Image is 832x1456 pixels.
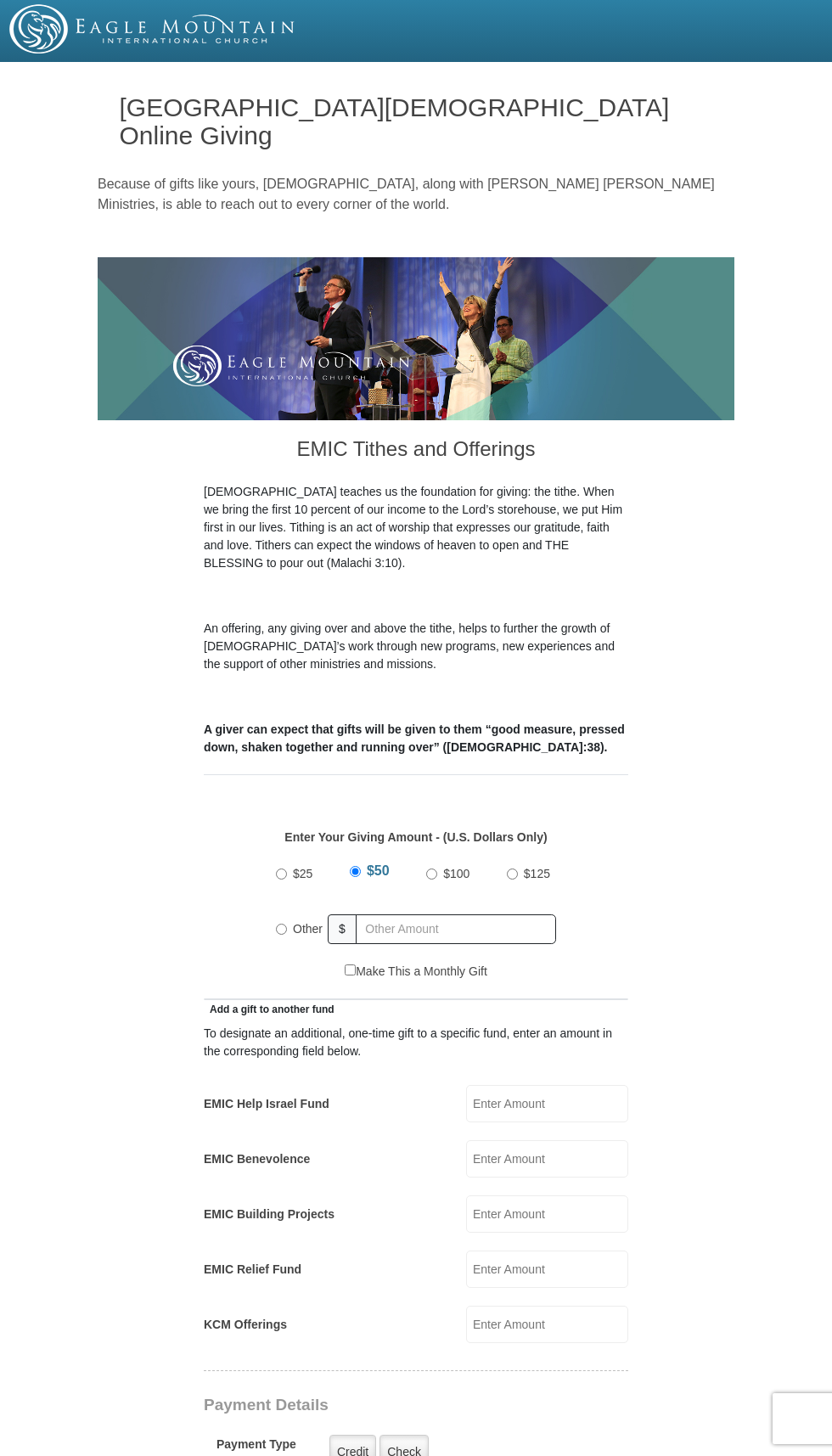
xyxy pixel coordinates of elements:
input: Enter Amount [466,1085,628,1122]
p: Because of gifts like yours, [DEMOGRAPHIC_DATA], along with [PERSON_NAME] [PERSON_NAME] Ministrie... [98,174,734,215]
span: $125 [524,867,550,880]
img: EMIC [9,4,296,53]
label: EMIC Relief Fund [204,1261,301,1279]
input: Enter Amount [466,1251,628,1288]
label: EMIC Building Projects [204,1206,334,1223]
span: Other [293,922,323,936]
label: EMIC Help Israel Fund [204,1095,329,1113]
label: EMIC Benevolence [204,1150,310,1168]
input: Make This a Monthly Gift [345,964,356,975]
span: $50 [367,863,390,878]
input: Other Amount [356,914,556,944]
span: $ [328,914,357,944]
input: Enter Amount [466,1140,628,1178]
b: A giver can expect that gifts will be given to them “good measure, pressed down, shaken together ... [204,722,625,754]
input: Enter Amount [466,1306,628,1343]
input: Enter Amount [466,1195,628,1233]
h3: Payment Details [204,1396,637,1415]
h3: EMIC Tithes and Offerings [204,420,628,483]
span: $25 [293,867,312,880]
label: KCM Offerings [204,1316,287,1334]
span: Add a gift to another fund [204,1003,334,1015]
label: Make This a Monthly Gift [345,963,487,981]
p: [DEMOGRAPHIC_DATA] teaches us the foundation for giving: the tithe. When we bring the first 10 pe... [204,483,628,572]
p: An offering, any giving over and above the tithe, helps to further the growth of [DEMOGRAPHIC_DAT... [204,620,628,673]
div: To designate an additional, one-time gift to a specific fund, enter an amount in the correspondin... [204,1025,628,1060]
strong: Enter Your Giving Amount - (U.S. Dollars Only) [284,830,547,844]
h1: [GEOGRAPHIC_DATA][DEMOGRAPHIC_DATA] Online Giving [120,93,713,149]
span: $100 [443,867,469,880]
